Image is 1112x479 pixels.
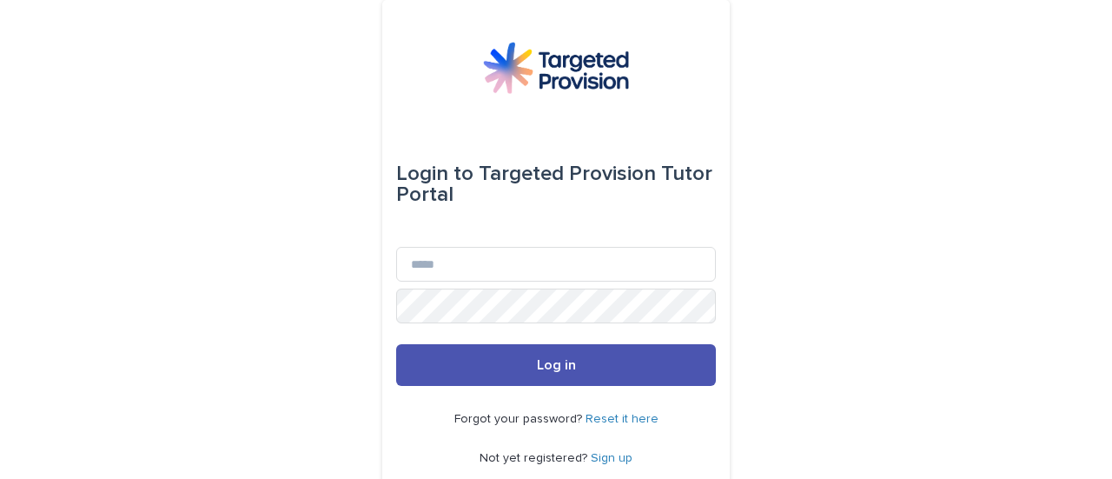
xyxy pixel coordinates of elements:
[396,150,716,219] div: Targeted Provision Tutor Portal
[480,452,591,464] span: Not yet registered?
[396,344,716,386] button: Log in
[537,358,576,372] span: Log in
[396,163,473,184] span: Login to
[454,413,586,425] span: Forgot your password?
[483,42,629,94] img: M5nRWzHhSzIhMunXDL62
[591,452,632,464] a: Sign up
[586,413,659,425] a: Reset it here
